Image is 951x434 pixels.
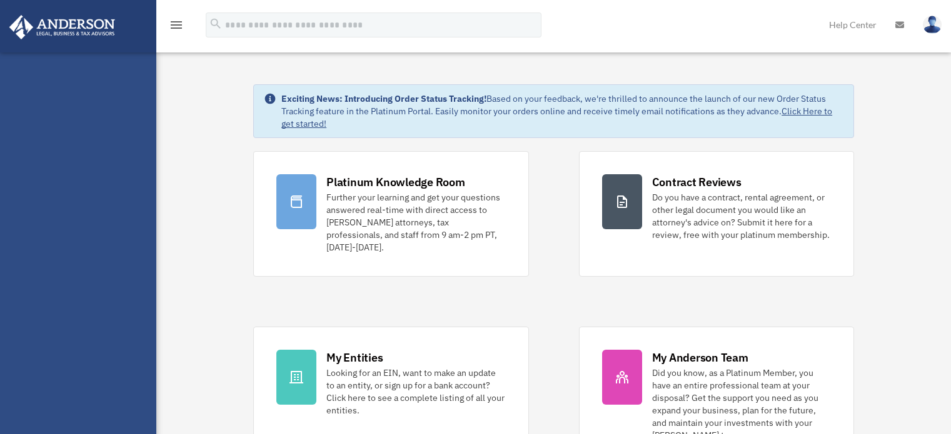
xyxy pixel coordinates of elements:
div: Looking for an EIN, want to make an update to an entity, or sign up for a bank account? Click her... [326,367,505,417]
i: search [209,17,223,31]
div: Contract Reviews [652,174,742,190]
a: menu [169,22,184,32]
img: Anderson Advisors Platinum Portal [6,15,119,39]
i: menu [169,17,184,32]
div: My Anderson Team [652,350,748,365]
a: Contract Reviews Do you have a contract, rental agreement, or other legal document you would like... [579,151,854,277]
div: Based on your feedback, we're thrilled to announce the launch of our new Order Status Tracking fe... [281,92,843,130]
div: Platinum Knowledge Room [326,174,465,190]
img: User Pic [923,16,942,34]
strong: Exciting News: Introducing Order Status Tracking! [281,93,486,104]
div: Do you have a contract, rental agreement, or other legal document you would like an attorney's ad... [652,191,831,241]
a: Click Here to get started! [281,106,832,129]
a: Platinum Knowledge Room Further your learning and get your questions answered real-time with dire... [253,151,528,277]
div: Further your learning and get your questions answered real-time with direct access to [PERSON_NAM... [326,191,505,254]
div: My Entities [326,350,383,365]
